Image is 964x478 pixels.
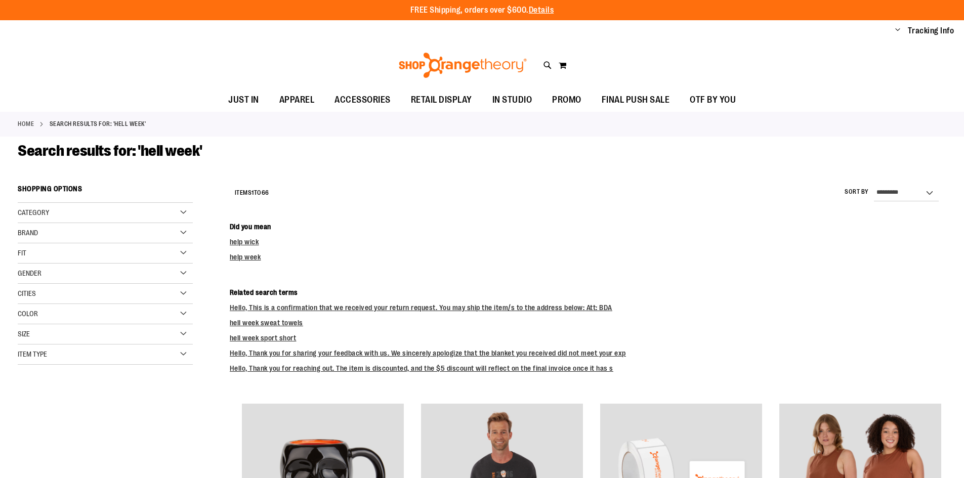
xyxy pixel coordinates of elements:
[269,89,325,112] a: APPAREL
[50,119,146,128] strong: Search results for: 'hell week'
[218,89,269,112] a: JUST IN
[18,304,193,324] div: Color
[411,89,472,111] span: RETAIL DISPLAY
[482,89,542,112] a: IN STUDIO
[230,287,946,297] dt: Related search terms
[230,319,303,327] a: hell week sweat towels
[18,243,193,264] div: Fit
[592,89,680,112] a: FINAL PUSH SALE
[397,53,528,78] img: Shop Orangetheory
[492,89,532,111] span: IN STUDIO
[230,364,613,372] a: Hello, Thank you for reaching out. The item is discounted, and the $5 discount will reflect on th...
[235,185,269,201] h2: Items to
[895,26,900,36] button: Account menu
[18,344,193,365] div: Item Type
[324,89,401,112] a: ACCESSORIES
[410,5,554,16] p: FREE Shipping, orders over $600.
[602,89,670,111] span: FINAL PUSH SALE
[680,89,746,112] a: OTF BY YOU
[401,89,482,112] a: RETAIL DISPLAY
[690,89,736,111] span: OTF BY YOU
[552,89,581,111] span: PROMO
[18,284,193,304] div: Cities
[230,303,612,312] a: Hello, This is a confirmation that we received your return request. You may ship the item/s to th...
[18,269,41,277] span: Gender
[18,119,34,128] a: Home
[18,229,38,237] span: Brand
[18,289,36,297] span: Cities
[230,334,297,342] a: hell week sport short
[18,203,193,223] div: Category
[252,189,254,196] span: 1
[845,188,869,196] label: Sort By
[908,25,954,36] a: Tracking Info
[334,89,391,111] span: ACCESSORIES
[230,253,261,261] a: help week
[18,223,193,243] div: Brand
[18,324,193,344] div: Size
[230,238,259,246] a: help wick
[18,350,47,358] span: Item Type
[542,89,592,112] a: PROMO
[230,349,626,357] a: Hello, Thank you for sharing your feedback with us. We sincerely apologize that the blanket you r...
[529,6,554,15] a: Details
[228,89,259,111] span: JUST IN
[230,222,946,232] dt: Did you mean
[279,89,315,111] span: APPAREL
[18,208,49,216] span: Category
[262,189,269,196] span: 66
[18,249,26,257] span: Fit
[18,180,193,203] strong: Shopping Options
[18,310,38,318] span: Color
[18,330,30,338] span: Size
[18,264,193,284] div: Gender
[18,142,202,159] span: Search results for: 'hell week'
